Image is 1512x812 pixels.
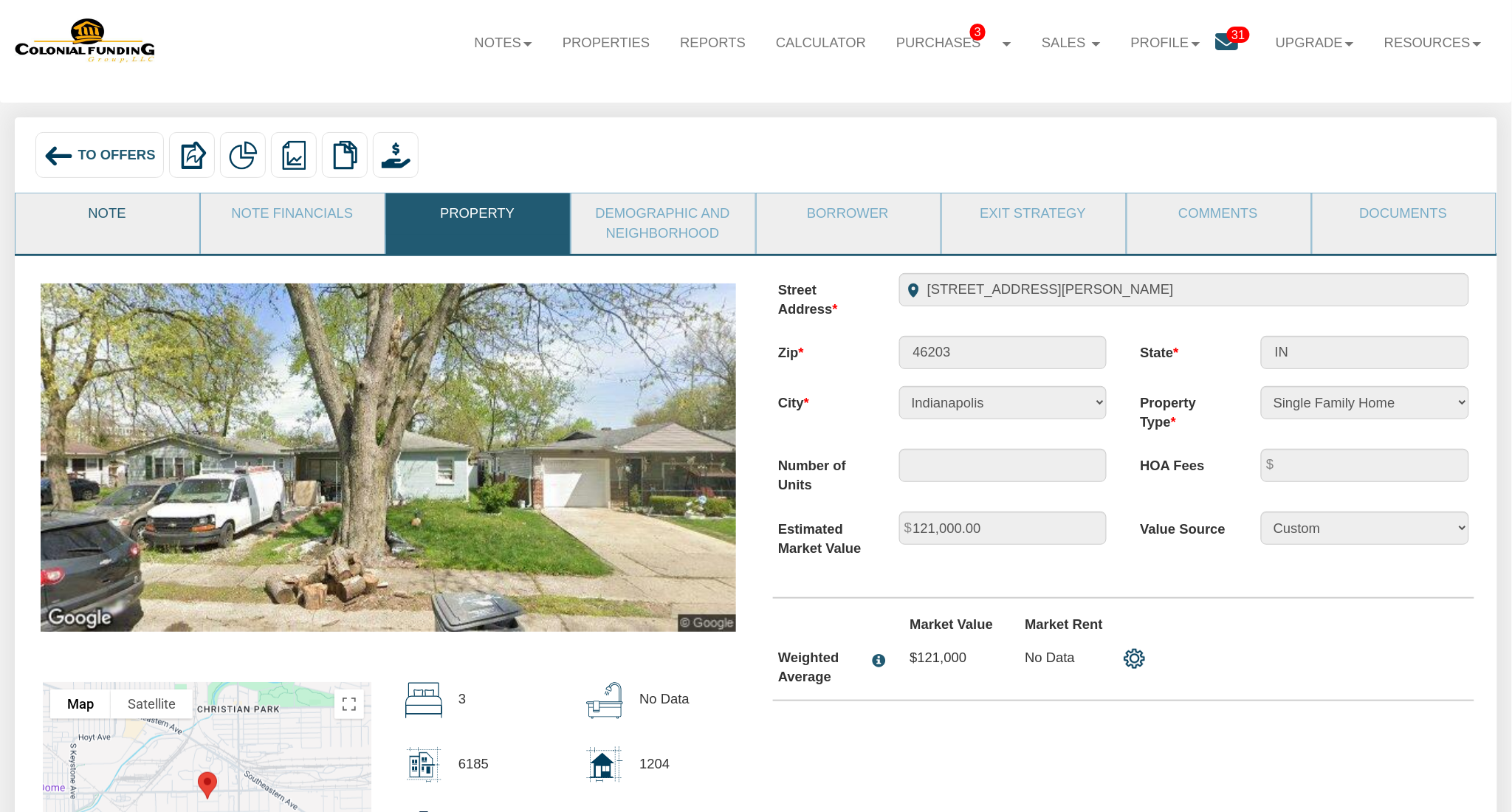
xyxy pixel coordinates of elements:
[334,689,364,719] button: Toggle fullscreen view
[201,193,383,235] a: Note Financials
[1127,193,1310,235] a: Comments
[762,273,882,320] label: Street Address
[458,682,466,717] p: 3
[111,689,193,719] button: Show satellite imagery
[778,648,865,687] div: Weighted Average
[1261,21,1370,66] a: Upgrade
[459,21,547,66] a: Notes
[44,141,74,171] img: back_arrow_left_icon.svg
[1124,512,1244,539] label: Value Source
[1124,449,1244,476] label: HOA Fees
[178,141,207,170] img: export.svg
[586,746,623,783] img: home_size.svg
[192,766,223,805] div: Marker
[970,24,986,40] span: 3
[16,193,198,235] a: Note
[1025,648,1107,667] p: No Data
[762,449,882,495] label: Number of Units
[1027,21,1116,66] a: Sales
[1227,27,1250,43] span: 31
[458,746,489,781] p: 6185
[762,336,882,363] label: Zip
[78,147,155,162] span: To Offers
[1124,386,1244,433] label: Property Type
[1215,21,1261,69] a: 31
[331,141,360,170] img: copy.png
[757,193,939,235] a: Borrower
[761,21,882,66] a: Calculator
[639,682,690,717] p: No Data
[762,512,882,558] label: Estimated Market Value
[1124,336,1244,363] label: State
[41,283,736,631] img: 575873
[586,682,623,719] img: bath.svg
[386,193,568,235] a: Property
[1124,648,1146,670] img: settings.png
[405,746,442,783] img: lot_size.svg
[229,141,258,170] img: partial.png
[893,615,1008,634] label: Market Value
[1116,21,1215,66] a: Profile
[50,689,111,719] button: Show street map
[1370,21,1497,66] a: Resources
[571,193,754,255] a: Demographic and Neighborhood
[1008,615,1124,634] label: Market Rent
[882,21,1027,66] a: Purchases3
[548,21,665,66] a: Properties
[280,141,309,170] img: reports.png
[639,746,670,781] p: 1204
[942,193,1124,235] a: Exit Strategy
[15,16,157,63] img: 579666
[382,141,410,170] img: purchase_offer.png
[405,682,442,719] img: beds.svg
[1313,193,1495,235] a: Documents
[665,21,761,66] a: Reports
[762,386,882,413] label: City
[910,648,992,667] p: $121,000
